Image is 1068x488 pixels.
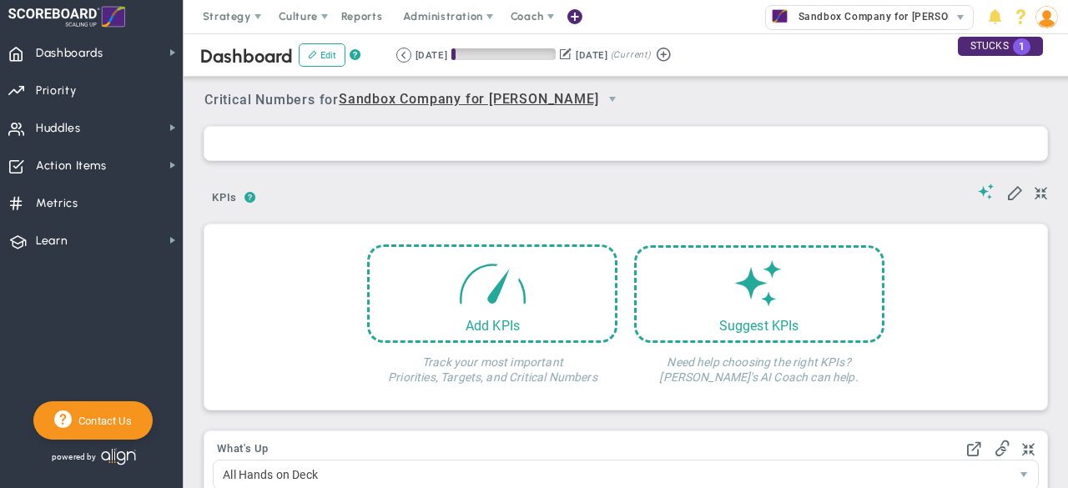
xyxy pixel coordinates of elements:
[200,45,293,68] font: Dashboard
[634,343,884,385] h4: Need help choosing the right KPIs? [PERSON_NAME]'s AI Coach can help.
[637,318,882,334] div: Suggest KPIs
[36,234,68,248] font: Learn
[798,11,995,23] font: Sandbox Company for [PERSON_NAME]
[1006,184,1023,200] span: Edit My KPIs
[279,10,318,23] font: Culture
[36,121,81,135] font: Huddles
[1035,6,1058,28] img: 41317.Person.photo
[978,184,995,199] span: Suggestions (AI Feature)
[204,85,631,116] span: Critical Numbers for
[598,85,627,113] span: select
[299,43,345,67] button: Edit
[204,184,244,214] button: KPIs
[52,452,97,461] font: powered by
[33,444,205,470] div: Powered by Align
[204,184,244,211] span: KPIs
[217,443,269,456] button: What's Up
[403,10,482,23] font: Administration
[36,196,78,210] font: Metrics
[320,50,336,61] font: Edit
[416,48,447,63] div: [DATE]
[339,89,598,110] span: Sandbox Company for [PERSON_NAME]
[611,49,651,60] font: (Current)
[451,48,556,60] div: Period Progress: 4% Day 4 of 90 with 86 remaining.
[396,48,411,63] button: Go to previous period
[949,6,973,29] span: select
[36,46,103,60] font: Dashboards
[1013,38,1030,55] span: 1
[370,318,615,334] div: Add KPIs
[769,6,790,27] img: 19818.Company.photo
[511,10,544,23] font: Coach
[217,443,269,455] span: What's Up
[36,158,107,173] font: Action Items
[78,415,132,427] font: Contact Us
[367,343,617,385] h4: Track your most important Priorities, Targets, and Critical Numbers
[203,10,251,23] font: Strategy
[970,40,1009,52] font: STUCKS
[341,10,383,23] font: Reports
[36,83,76,98] font: Priority
[576,48,607,63] div: [DATE]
